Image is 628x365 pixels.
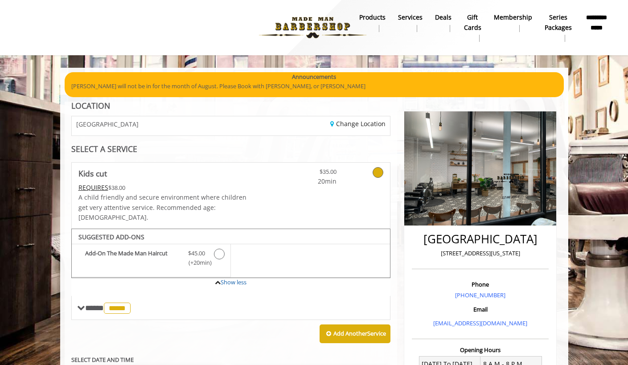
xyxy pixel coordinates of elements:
[414,233,546,246] h2: [GEOGRAPHIC_DATA]
[464,12,481,33] b: gift cards
[78,183,108,192] span: This service needs some Advance to be paid before we block your appointment
[433,319,527,327] a: [EMAIL_ADDRESS][DOMAIN_NAME]
[398,12,423,22] b: Services
[71,145,391,153] div: SELECT A SERVICE
[412,347,549,353] h3: Opening Hours
[320,324,390,343] button: Add AnotherService
[458,11,488,44] a: Gift cardsgift cards
[392,11,429,34] a: ServicesServices
[414,281,546,287] h3: Phone
[284,163,337,186] a: $35.00
[538,11,578,44] a: Series packagesSeries packages
[284,176,337,186] span: 20min
[71,229,391,278] div: Kids cut Add-onS
[429,11,458,34] a: DealsDeals
[455,291,505,299] a: [PHONE_NUMBER]
[292,72,336,82] b: Announcements
[488,11,538,34] a: MembershipMembership
[330,119,386,128] a: Change Location
[494,12,532,22] b: Membership
[359,12,386,22] b: products
[78,183,258,193] div: $38.00
[251,3,374,52] img: Made Man Barbershop logo
[333,329,386,337] b: Add Another Service
[71,82,557,91] p: [PERSON_NAME] will not be in for the month of August. Please Book with [PERSON_NAME], or [PERSON_...
[78,233,144,241] b: SUGGESTED ADD-ONS
[435,12,452,22] b: Deals
[353,11,392,34] a: Productsproducts
[414,306,546,312] h3: Email
[414,249,546,258] p: [STREET_ADDRESS][US_STATE]
[545,12,572,33] b: Series packages
[71,356,134,364] b: SELECT DATE AND TIME
[183,258,209,267] span: (+20min )
[78,167,107,180] b: Kids cut
[188,249,205,258] span: $45.00
[85,249,179,267] b: Add-On The Made Man Haircut
[71,100,110,111] b: LOCATION
[76,121,139,127] span: [GEOGRAPHIC_DATA]
[78,193,258,222] p: A child friendly and secure environment where children get very attentive service. Recommended ag...
[221,278,246,286] a: Show less
[76,249,226,270] label: Add-On The Made Man Haircut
